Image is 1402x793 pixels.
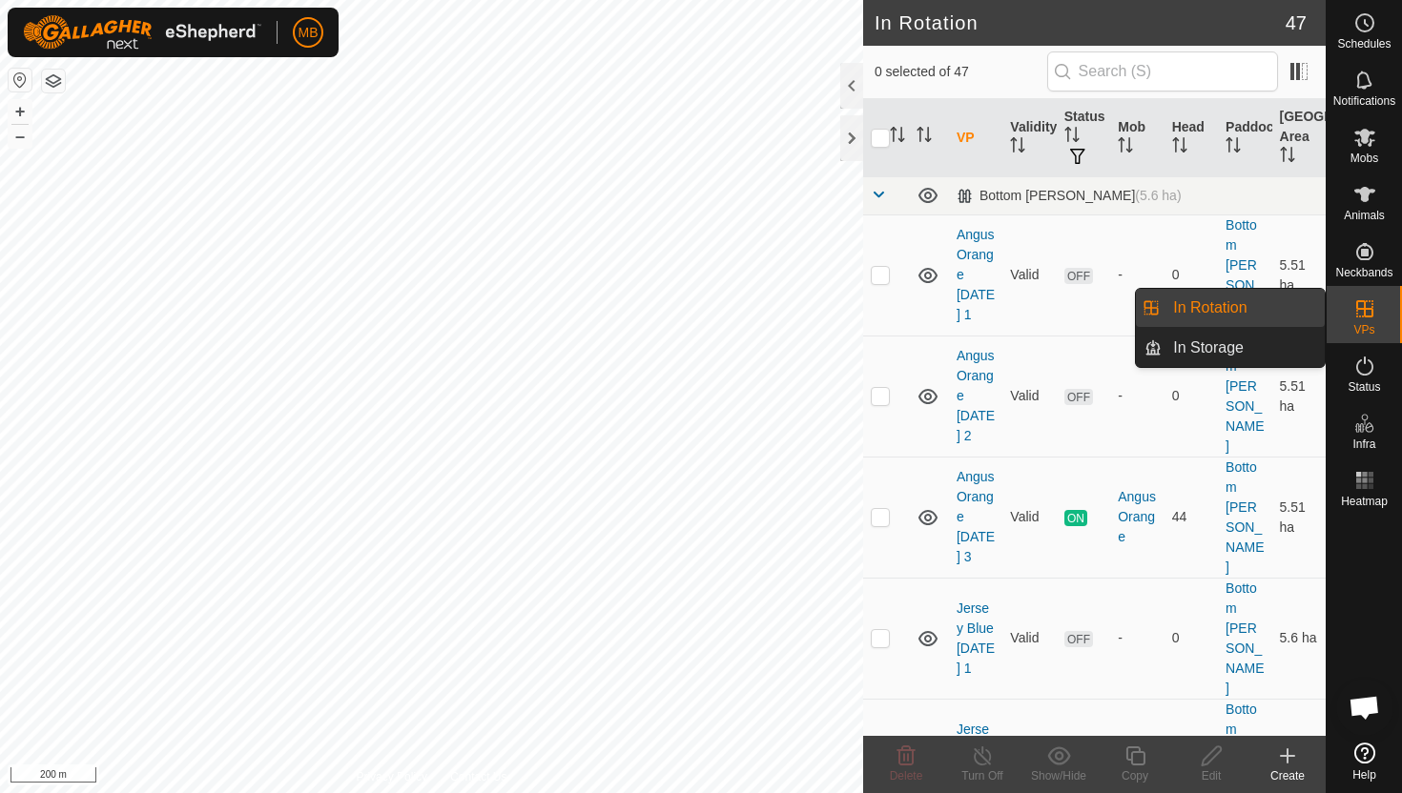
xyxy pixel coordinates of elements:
[1352,438,1375,450] span: Infra
[1097,767,1173,784] div: Copy
[9,125,31,148] button: –
[1002,214,1056,335] td: Valid
[917,130,932,145] p-sorticon: Activate to sort
[1047,51,1278,91] input: Search (S)
[1226,459,1264,575] a: Bottom [PERSON_NAME]
[9,100,31,123] button: +
[1165,214,1218,335] td: 0
[23,15,261,50] img: Gallagher Logo
[42,70,65,92] button: Map Layers
[1057,99,1110,177] th: Status
[1226,338,1264,454] a: Bottom [PERSON_NAME]
[1136,329,1325,367] li: In Storage
[9,69,31,91] button: Reset Map
[1336,679,1393,736] a: Open chat
[1327,735,1402,788] a: Help
[1172,140,1187,155] p-sorticon: Activate to sort
[1118,628,1156,648] div: -
[875,11,1286,34] h2: In Rotation
[944,767,1021,784] div: Turn Off
[1335,267,1392,278] span: Neckbands
[1272,99,1326,177] th: [GEOGRAPHIC_DATA] Area
[1002,457,1056,578] td: Valid
[1280,150,1295,165] p-sorticon: Activate to sort
[299,23,319,43] span: MB
[957,188,1182,204] div: Bottom [PERSON_NAME]
[1226,217,1264,333] a: Bottom [PERSON_NAME]
[890,769,923,783] span: Delete
[1286,9,1307,37] span: 47
[1162,289,1325,327] a: In Rotation
[1218,99,1271,177] th: Paddock
[957,600,995,676] a: Jersey Blue [DATE] 1
[875,62,1047,82] span: 0 selected of 47
[1173,336,1244,359] span: In Storage
[1272,578,1326,699] td: 5.6 ha
[1337,38,1391,50] span: Schedules
[1249,767,1326,784] div: Create
[1173,767,1249,784] div: Edit
[1173,296,1247,319] span: In Rotation
[957,469,995,564] a: Angus Orange [DATE] 3
[1064,268,1093,284] span: OFF
[1353,324,1374,335] span: VPs
[949,99,1002,177] th: VP
[1064,389,1093,405] span: OFF
[1118,140,1133,155] p-sorticon: Activate to sort
[1010,140,1025,155] p-sorticon: Activate to sort
[957,348,995,443] a: Angus Orange [DATE] 2
[1110,99,1164,177] th: Mob
[1162,329,1325,367] a: In Storage
[1165,99,1218,177] th: Head
[890,130,905,145] p-sorticon: Activate to sort
[1002,335,1056,457] td: Valid
[1344,210,1385,221] span: Animals
[1118,386,1156,406] div: -
[1350,152,1378,164] span: Mobs
[1272,214,1326,335] td: 5.51 ha
[1165,578,1218,699] td: 0
[1165,457,1218,578] td: 44
[1272,335,1326,457] td: 5.51 ha
[1341,496,1388,507] span: Heatmap
[1165,335,1218,457] td: 0
[1272,457,1326,578] td: 5.51 ha
[1064,631,1093,647] span: OFF
[1333,95,1395,107] span: Notifications
[1021,767,1097,784] div: Show/Hide
[1002,578,1056,699] td: Valid
[1226,140,1241,155] p-sorticon: Activate to sort
[957,227,995,322] a: Angus Orange [DATE] 1
[1348,381,1380,393] span: Status
[450,768,506,785] a: Contact Us
[1226,580,1264,696] a: Bottom [PERSON_NAME]
[1002,99,1056,177] th: Validity
[1135,188,1181,203] span: (5.6 ha)
[1064,130,1080,145] p-sorticon: Activate to sort
[1136,289,1325,327] li: In Rotation
[1118,487,1156,547] div: Angus Orange
[1118,265,1156,285] div: -
[1352,769,1376,781] span: Help
[356,768,427,785] a: Privacy Policy
[1064,510,1087,526] span: ON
